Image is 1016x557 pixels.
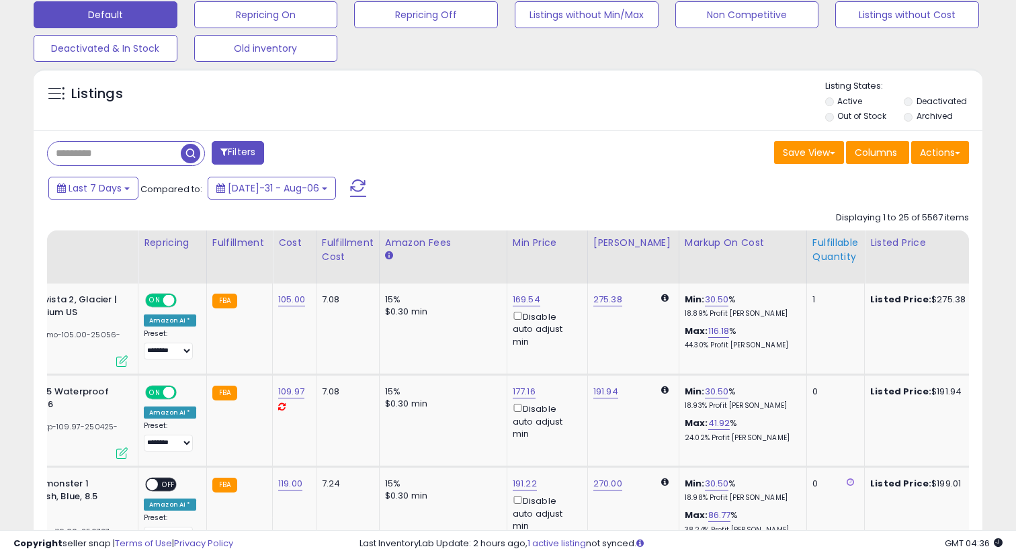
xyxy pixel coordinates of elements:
[212,478,237,492] small: FBA
[812,236,859,264] div: Fulfillable Quantity
[685,325,708,337] b: Max:
[774,141,844,164] button: Save View
[917,95,967,107] label: Deactivated
[385,294,497,306] div: 15%
[212,141,264,165] button: Filters
[685,478,796,503] div: %
[385,398,497,410] div: $0.30 min
[71,85,123,103] h5: Listings
[144,513,196,544] div: Preset:
[278,293,305,306] a: 105.00
[911,141,969,164] button: Actions
[144,499,196,511] div: Amazon AI *
[593,293,622,306] a: 275.38
[812,294,854,306] div: 1
[685,493,796,503] p: 18.98% Profit [PERSON_NAME]
[69,181,122,195] span: Last 7 Days
[144,314,196,327] div: Amazon AI *
[870,477,931,490] b: Listed Price:
[685,433,796,443] p: 24.02% Profit [PERSON_NAME]
[705,293,729,306] a: 30.50
[175,295,196,306] span: OFF
[385,490,497,502] div: $0.30 min
[354,1,498,28] button: Repricing Off
[685,417,708,429] b: Max:
[870,386,982,398] div: $191.94
[146,295,163,306] span: ON
[825,80,983,93] p: Listing States:
[115,537,172,550] a: Terms of Use
[812,386,854,398] div: 0
[708,325,730,338] a: 116.18
[194,1,338,28] button: Repricing On
[837,95,862,107] label: Active
[513,477,537,490] a: 191.22
[836,212,969,224] div: Displaying 1 to 25 of 5567 items
[870,293,931,306] b: Listed Price:
[917,110,953,122] label: Archived
[359,538,1003,550] div: Last InventoryLab Update: 2 hours ago, not synced.
[685,294,796,318] div: %
[13,537,62,550] strong: Copyright
[855,146,897,159] span: Columns
[385,306,497,318] div: $0.30 min
[144,329,196,359] div: Preset:
[870,294,982,306] div: $275.38
[685,401,796,411] p: 18.93% Profit [PERSON_NAME]
[870,236,986,250] div: Listed Price
[144,406,196,419] div: Amazon AI *
[870,385,931,398] b: Listed Price:
[513,385,536,398] a: 177.16
[685,386,796,411] div: %
[208,177,336,200] button: [DATE]-31 - Aug-06
[322,478,369,490] div: 7.24
[385,236,501,250] div: Amazon Fees
[675,1,819,28] button: Non Competitive
[515,1,659,28] button: Listings without Min/Max
[527,537,586,550] a: 1 active listing
[146,387,163,398] span: ON
[593,385,618,398] a: 191.94
[708,417,730,430] a: 41.92
[835,1,979,28] button: Listings without Cost
[385,478,497,490] div: 15%
[593,236,673,250] div: [PERSON_NAME]
[593,477,622,490] a: 270.00
[385,386,497,398] div: 15%
[175,387,196,398] span: OFF
[194,35,338,62] button: Old inventory
[48,177,138,200] button: Last 7 Days
[385,250,393,262] small: Amazon Fees.
[278,236,310,250] div: Cost
[705,477,729,490] a: 30.50
[685,477,705,490] b: Min:
[513,493,577,532] div: Disable auto adjust min
[174,537,233,550] a: Privacy Policy
[322,386,369,398] div: 7.08
[685,236,801,250] div: Markup on Cost
[513,293,540,306] a: 169.54
[685,293,705,306] b: Min:
[685,417,796,442] div: %
[685,385,705,398] b: Min:
[685,309,796,318] p: 18.89% Profit [PERSON_NAME]
[212,236,267,250] div: Fulfillment
[513,401,577,440] div: Disable auto adjust min
[685,509,796,534] div: %
[228,181,319,195] span: [DATE]-31 - Aug-06
[144,421,196,452] div: Preset:
[278,477,302,490] a: 119.00
[705,385,729,398] a: 30.50
[685,509,708,521] b: Max:
[278,385,304,398] a: 109.97
[13,538,233,550] div: seller snap | |
[144,236,201,250] div: Repricing
[34,1,177,28] button: Default
[812,478,854,490] div: 0
[158,479,179,490] span: OFF
[34,35,177,62] button: Deactivated & In Stock
[322,294,369,306] div: 7.08
[708,509,731,522] a: 86.77
[837,110,886,122] label: Out of Stock
[945,537,1003,550] span: 2025-08-14 04:36 GMT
